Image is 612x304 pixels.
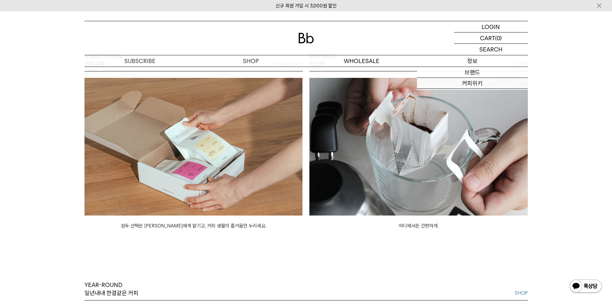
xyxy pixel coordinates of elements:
[306,55,417,67] p: WHOLESALE
[454,32,528,44] a: CART (0)
[84,55,195,67] a: SUBSCRIBE
[276,3,337,9] a: 신규 회원 가입 시 3,000원 할인
[84,281,138,297] p: YEAR-ROUND 일년내내 한결같은 커피
[417,89,528,100] a: 저널
[121,223,266,229] a: 원두 선택은 [PERSON_NAME]에게 맡기고, 커피 생활의 즐거움만 누리세요.
[399,223,439,229] a: 어디에서든 간편하게.
[417,78,528,89] a: 커피위키
[417,55,528,67] p: 정보
[480,32,495,43] p: CART
[84,78,303,216] img: 커피 정기구매
[195,55,306,67] a: SHOP
[454,21,528,32] a: LOGIN
[298,33,314,43] img: 로고
[417,67,528,78] a: 브랜드
[569,279,602,294] img: 카카오톡 채널 1:1 채팅 버튼
[495,32,502,43] p: (0)
[515,289,528,297] a: SHOP
[479,44,502,55] p: SEARCH
[482,21,500,32] p: LOGIN
[309,78,528,216] img: 드립백 구매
